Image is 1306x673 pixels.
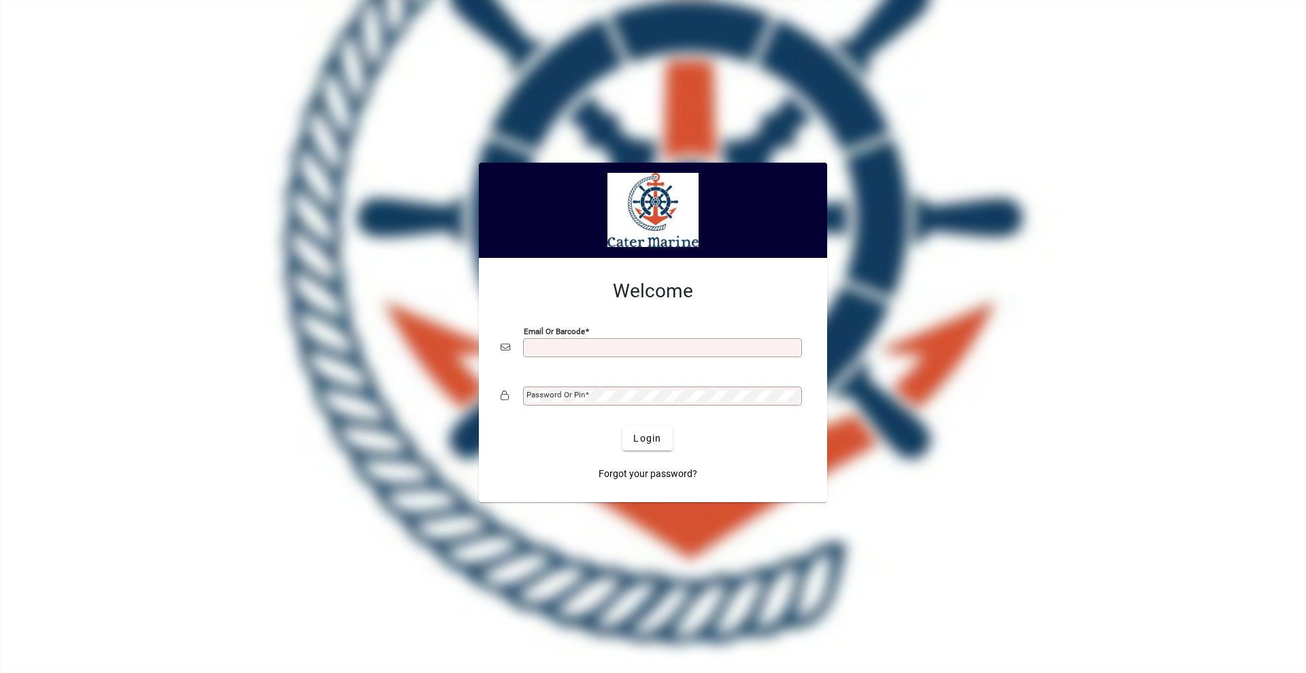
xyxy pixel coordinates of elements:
[599,467,697,481] span: Forgot your password?
[633,431,661,446] span: Login
[524,327,585,336] mat-label: Email or Barcode
[622,426,672,450] button: Login
[501,280,805,303] h2: Welcome
[526,390,585,399] mat-label: Password or Pin
[593,461,703,486] a: Forgot your password?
